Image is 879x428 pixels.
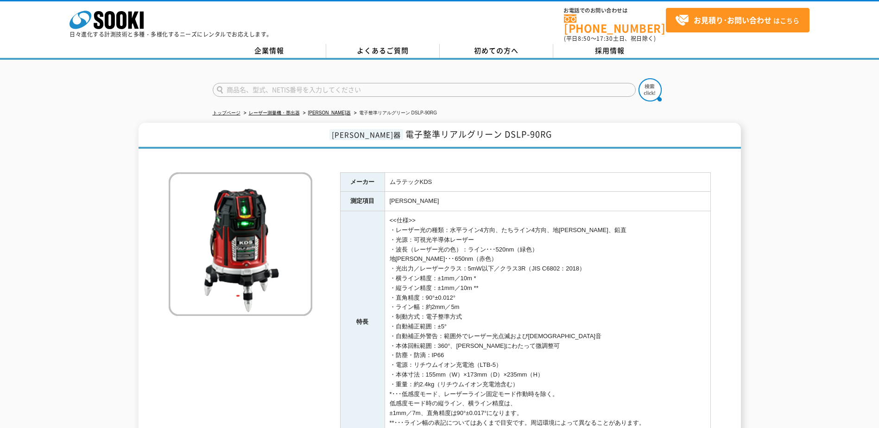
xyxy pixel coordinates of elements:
[340,172,385,192] th: メーカー
[213,110,240,115] a: トップページ
[596,34,613,43] span: 17:30
[564,34,656,43] span: (平日 ～ 土日、祝日除く)
[385,172,710,192] td: ムラテックKDS
[329,129,403,140] span: [PERSON_NAME]器
[578,34,591,43] span: 8:50
[440,44,553,58] a: 初めての方へ
[70,31,272,37] p: 日々進化する計測技術と多種・多様化するニーズにレンタルでお応えします。
[385,192,710,211] td: [PERSON_NAME]
[213,83,636,97] input: 商品名、型式、NETIS番号を入力してください
[352,108,437,118] li: 電子整準リアルグリーン DSLP-90RG
[553,44,667,58] a: 採用情報
[675,13,799,27] span: はこちら
[564,14,666,33] a: [PHONE_NUMBER]
[169,172,312,316] img: 電子整準リアルグリーン DSLP-90RG
[249,110,300,115] a: レーザー測量機・墨出器
[405,128,552,140] span: 電子整準リアルグリーン DSLP-90RG
[308,110,351,115] a: [PERSON_NAME]器
[564,8,666,13] span: お電話でのお問い合わせは
[340,192,385,211] th: 測定項目
[694,14,771,25] strong: お見積り･お問い合わせ
[666,8,809,32] a: お見積り･お問い合わせはこちら
[213,44,326,58] a: 企業情報
[474,45,519,56] span: 初めての方へ
[639,78,662,101] img: btn_search.png
[326,44,440,58] a: よくあるご質問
